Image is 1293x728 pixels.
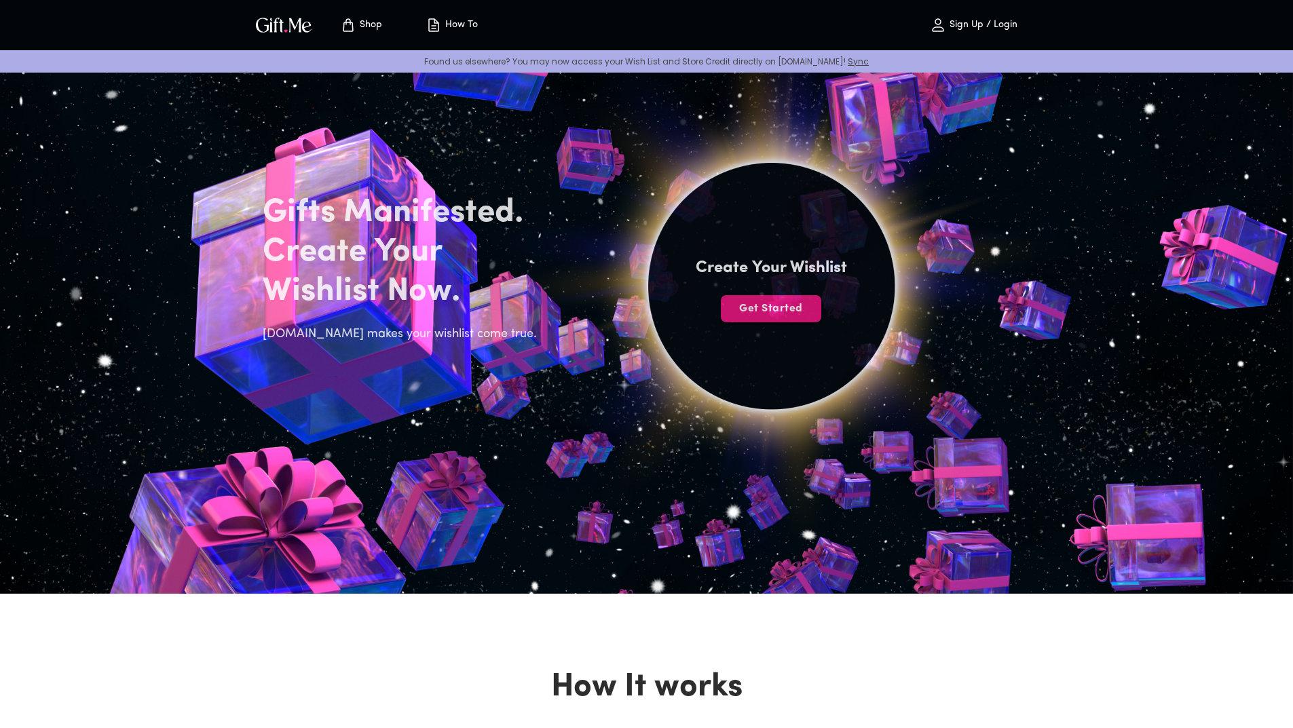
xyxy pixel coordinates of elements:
p: Found us elsewhere? You may now access your Wish List and Store Credit directly on [DOMAIN_NAME]! [11,56,1282,67]
p: How To [442,20,478,31]
button: Get Started [721,295,821,322]
button: GiftMe Logo [252,17,316,33]
button: Store page [324,3,398,47]
img: GiftMe Logo [253,15,314,35]
p: Sign Up / Login [946,20,1017,31]
img: how-to.svg [426,17,442,33]
h4: Create Your Wishlist [696,257,847,279]
button: How To [415,3,489,47]
a: Sync [848,56,869,67]
button: Sign Up / Login [906,3,1042,47]
h2: How It works [252,668,1042,707]
p: Shop [356,20,382,31]
img: hero_sun.png [466,12,1076,591]
h2: Gifts Manifested. [263,193,545,233]
span: Get Started [721,301,821,316]
h6: [DOMAIN_NAME] makes your wishlist come true. [263,325,545,344]
h2: Create Your [263,233,545,272]
h2: Wishlist Now. [263,272,545,311]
